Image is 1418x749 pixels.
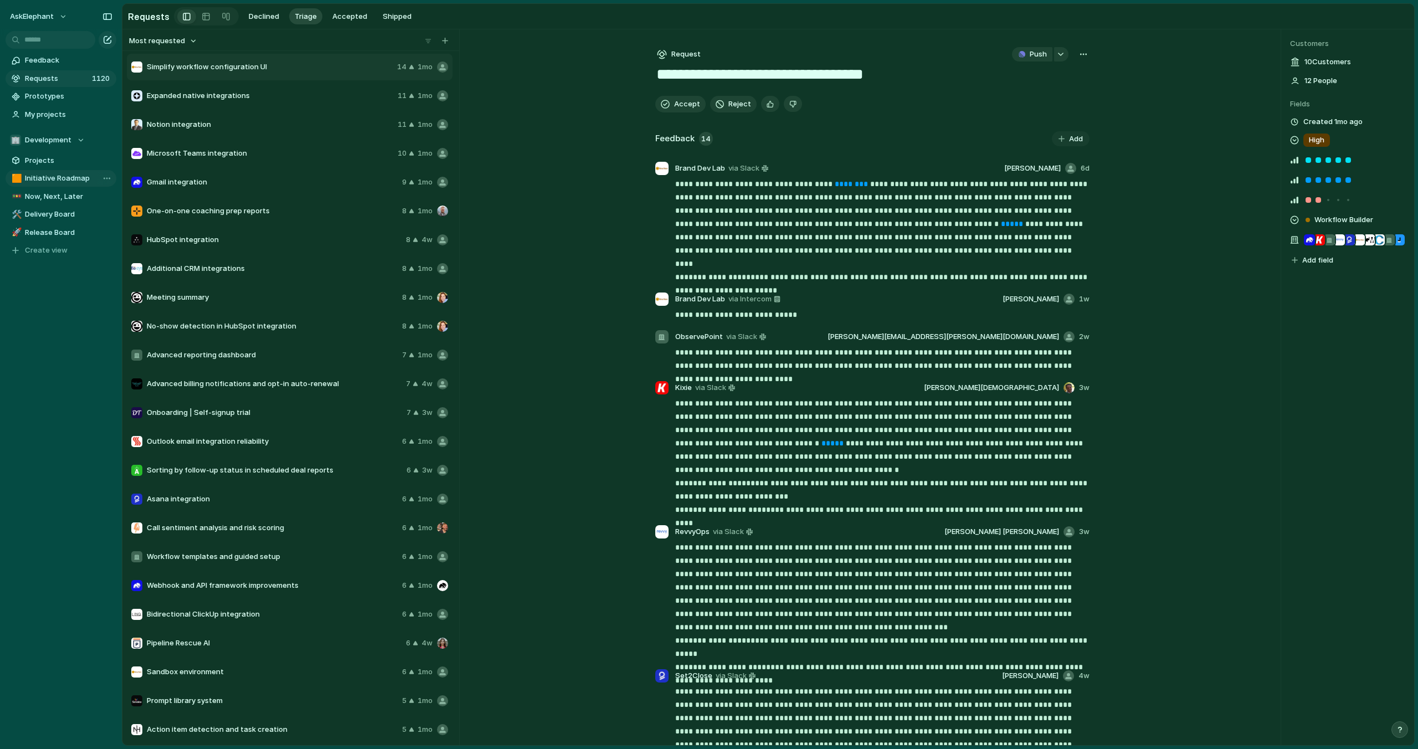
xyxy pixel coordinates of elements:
[147,724,398,735] span: Action item detection and task creation
[6,170,116,187] a: 🟧Initiative Roadmap
[671,49,701,60] span: Request
[147,378,402,389] span: Advanced billing notifications and opt-in auto-renewal
[675,163,725,174] span: Brand Dev Lab
[724,330,768,343] a: via Slack
[418,90,433,101] span: 1mo
[147,465,402,476] span: Sorting by follow-up status in scheduled deal reports
[10,209,21,220] button: 🛠️
[10,191,21,202] button: 🚥
[1290,253,1335,268] button: Add field
[402,321,407,332] span: 8
[422,234,433,245] span: 4w
[418,695,433,706] span: 1mo
[726,293,783,306] a: via Intercom
[1030,49,1047,60] span: Push
[418,119,433,130] span: 1mo
[418,321,433,332] span: 1mo
[1304,75,1337,86] span: 12 People
[25,245,68,256] span: Create view
[12,172,19,185] div: 🟧
[10,173,21,184] button: 🟧
[1002,670,1059,681] span: [PERSON_NAME]
[406,378,410,389] span: 7
[147,321,398,332] span: No-show detection in HubSpot integration
[402,436,407,447] span: 6
[92,73,112,84] span: 1120
[418,292,433,303] span: 1mo
[655,47,702,61] button: Request
[147,522,398,533] span: Call sentiment analysis and risk scoring
[12,208,19,221] div: 🛠️
[25,209,112,220] span: Delivery Board
[710,96,757,112] button: Reject
[406,638,410,649] span: 6
[6,70,116,87] a: Requests1120
[398,119,407,130] span: 11
[418,148,433,159] span: 1mo
[12,190,19,203] div: 🚥
[25,73,89,84] span: Requests
[243,8,285,25] button: Declined
[295,11,317,22] span: Triage
[418,551,433,562] span: 1mo
[422,465,433,476] span: 3w
[147,666,398,678] span: Sandbox environment
[402,206,407,217] span: 8
[147,350,398,361] span: Advanced reporting dashboard
[397,61,407,73] span: 14
[6,242,116,259] button: Create view
[1309,135,1324,146] span: High
[249,11,279,22] span: Declined
[1078,670,1090,681] span: 4w
[5,8,73,25] button: AskElephant
[1290,99,1405,110] span: Fields
[25,227,112,238] span: Release Board
[147,177,398,188] span: Gmail integration
[147,61,393,73] span: Simplify workflow configuration UI
[332,11,367,22] span: Accepted
[418,206,433,217] span: 1mo
[1081,163,1090,174] span: 6d
[25,135,71,146] span: Development
[6,224,116,241] a: 🚀Release Board
[1004,163,1061,174] span: [PERSON_NAME]
[6,206,116,223] a: 🛠️Delivery Board
[383,11,412,22] span: Shipped
[407,465,411,476] span: 6
[10,227,21,238] button: 🚀
[828,331,1059,342] span: [PERSON_NAME][EMAIL_ADDRESS][PERSON_NAME][DOMAIN_NAME]
[695,382,726,393] span: via Slack
[418,522,433,533] span: 1mo
[418,350,433,361] span: 1mo
[699,132,713,146] span: 14
[402,263,407,274] span: 8
[418,177,433,188] span: 1mo
[728,163,759,174] span: via Slack
[147,292,398,303] span: Meeting summary
[402,609,407,620] span: 6
[25,173,112,184] span: Initiative Roadmap
[418,724,433,735] span: 1mo
[1069,134,1083,145] span: Add
[402,551,407,562] span: 6
[147,609,398,620] span: Bidirectional ClickUp integration
[147,695,398,706] span: Prompt library system
[6,152,116,169] a: Projects
[1302,255,1333,266] span: Add field
[127,34,199,48] button: Most requested
[129,35,185,47] span: Most requested
[402,177,407,188] span: 9
[25,91,112,102] span: Prototypes
[6,188,116,205] a: 🚥Now, Next, Later
[147,90,393,101] span: Expanded native integrations
[147,234,402,245] span: HubSpot integration
[402,580,407,591] span: 6
[402,292,407,303] span: 8
[728,99,751,110] span: Reject
[675,331,723,342] span: ObservePoint
[1079,526,1090,537] span: 3w
[10,135,21,146] div: 🏢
